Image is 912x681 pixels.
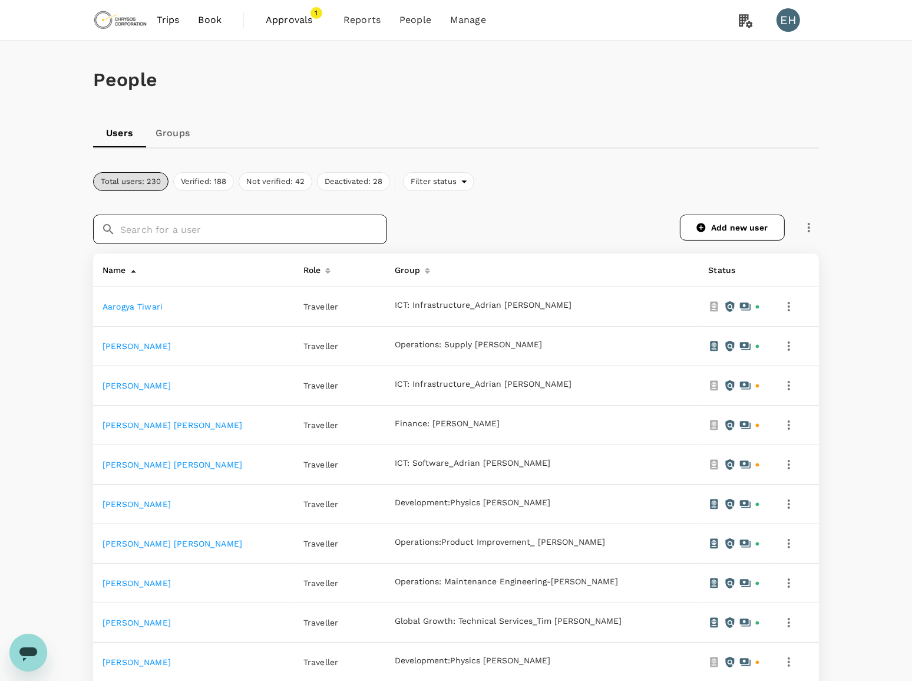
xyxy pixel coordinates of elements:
[395,656,550,666] button: Development:Physics [PERSON_NAME]
[395,459,550,468] button: ICT: Software_Adrian [PERSON_NAME]
[157,13,180,27] span: Trips
[9,634,47,672] iframe: Button to launch messaging window
[395,538,605,547] button: Operations:Product Improvement_ [PERSON_NAME]
[93,119,146,147] a: Users
[103,302,163,311] a: Aarogya Tiwari
[390,258,420,277] div: Group
[303,539,338,548] span: Traveller
[98,258,126,277] div: Name
[303,420,338,430] span: Traveller
[93,7,147,33] img: Chrysos Corporation
[303,302,338,311] span: Traveller
[395,340,542,350] button: Operations: Supply [PERSON_NAME]
[266,13,325,27] span: Approvals
[395,419,500,429] button: Finance: [PERSON_NAME]
[93,69,819,91] h1: People
[103,578,171,588] a: [PERSON_NAME]
[103,539,242,548] a: [PERSON_NAME] [PERSON_NAME]
[317,172,390,191] button: Deactivated: 28
[776,8,800,32] div: EH
[699,254,769,287] th: Status
[303,381,338,390] span: Traveller
[103,460,242,469] a: [PERSON_NAME] [PERSON_NAME]
[395,380,571,389] button: ICT: Infrastructure_Adrian [PERSON_NAME]
[103,618,171,627] a: [PERSON_NAME]
[146,119,199,147] a: Groups
[299,258,321,277] div: Role
[403,172,474,191] div: Filter status
[395,301,571,310] button: ICT: Infrastructure_Adrian [PERSON_NAME]
[395,577,618,587] button: Operations: Maintenance Engineering-[PERSON_NAME]
[343,13,381,27] span: Reports
[198,13,222,27] span: Book
[93,172,168,191] button: Total users: 230
[303,657,338,667] span: Traveller
[303,578,338,588] span: Traveller
[103,499,171,509] a: [PERSON_NAME]
[173,172,234,191] button: Verified: 188
[395,617,622,626] button: Global Growth: Technical Services_Tim [PERSON_NAME]
[399,13,431,27] span: People
[303,460,338,469] span: Traveller
[404,176,461,187] span: Filter status
[680,215,785,241] a: Add new user
[310,7,322,19] span: 1
[103,420,242,430] a: [PERSON_NAME] [PERSON_NAME]
[395,498,550,508] button: Development:Physics [PERSON_NAME]
[103,381,171,390] a: [PERSON_NAME]
[303,499,338,509] span: Traveller
[239,172,312,191] button: Not verified: 42
[450,13,486,27] span: Manage
[120,215,387,244] input: Search for a user
[303,341,338,351] span: Traveller
[303,618,338,627] span: Traveller
[103,657,171,667] a: [PERSON_NAME]
[103,341,171,351] a: [PERSON_NAME]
